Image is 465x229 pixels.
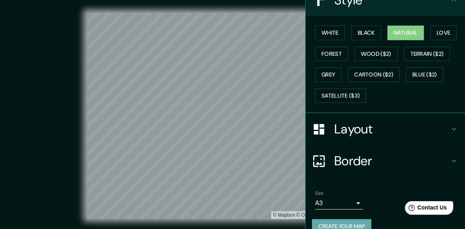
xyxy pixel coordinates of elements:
button: Satellite ($3) [315,88,366,103]
h4: Border [334,153,449,169]
label: Size [315,190,324,197]
button: Black [351,25,381,40]
button: Natural [387,25,424,40]
iframe: Help widget launcher [394,198,456,220]
canvas: Map [86,13,379,219]
button: Love [430,25,457,40]
a: Mapbox [273,212,295,218]
button: Forest [315,47,348,61]
div: Border [306,145,465,177]
div: A3 [315,197,363,209]
button: Grey [315,67,341,82]
a: OpenStreetMap [296,212,335,218]
button: Wood ($2) [355,47,398,61]
button: Blue ($2) [406,67,443,82]
button: White [315,25,345,40]
h4: Layout [334,121,449,137]
div: Layout [306,113,465,145]
button: Terrain ($2) [404,47,450,61]
button: Cartoon ($2) [348,67,400,82]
